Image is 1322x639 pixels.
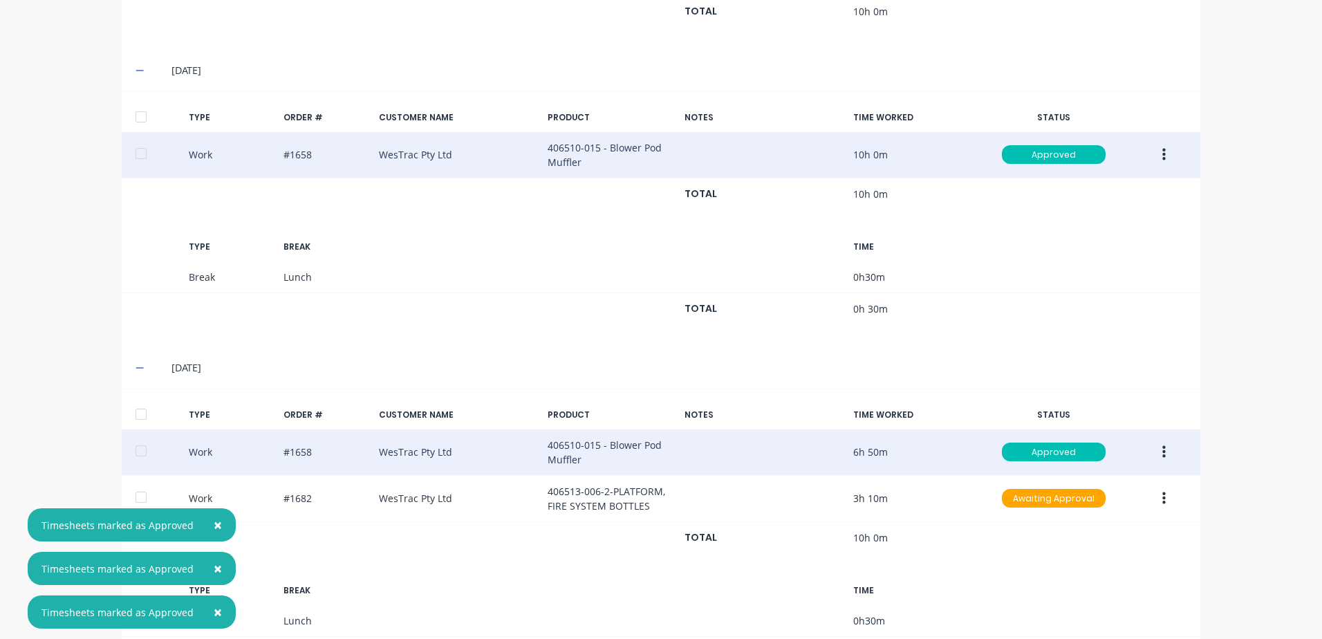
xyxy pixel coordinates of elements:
div: NOTES [685,409,842,421]
span: × [214,515,222,535]
div: STATUS [991,111,1117,124]
button: Close [200,595,236,629]
div: ORDER # [283,409,368,421]
div: TYPE [189,241,273,253]
div: BREAK [283,241,368,253]
div: CUSTOMER NAME [379,409,537,421]
div: PRODUCT [548,409,673,421]
button: Close [200,508,236,541]
div: ORDER # [283,111,368,124]
div: Approved [1002,443,1106,462]
div: CUSTOMER NAME [379,111,537,124]
span: × [214,559,222,578]
div: PRODUCT [548,111,673,124]
div: Timesheets marked as Approved [41,518,194,532]
div: TIME [853,584,979,597]
div: TIME [853,241,979,253]
div: TIME WORKED [853,111,979,124]
div: [DATE] [171,63,1186,78]
div: Timesheets marked as Approved [41,605,194,620]
div: TYPE [189,111,273,124]
div: Timesheets marked as Approved [41,562,194,576]
div: [DATE] [171,360,1186,376]
div: Approved [1002,145,1106,165]
div: BREAK [283,584,368,597]
button: Close [200,552,236,585]
div: TIME WORKED [853,409,979,421]
div: TYPE [189,409,273,421]
div: STATUS [991,409,1117,421]
div: NOTES [685,111,842,124]
span: × [214,602,222,622]
div: Awaiting Approval [1002,489,1106,508]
